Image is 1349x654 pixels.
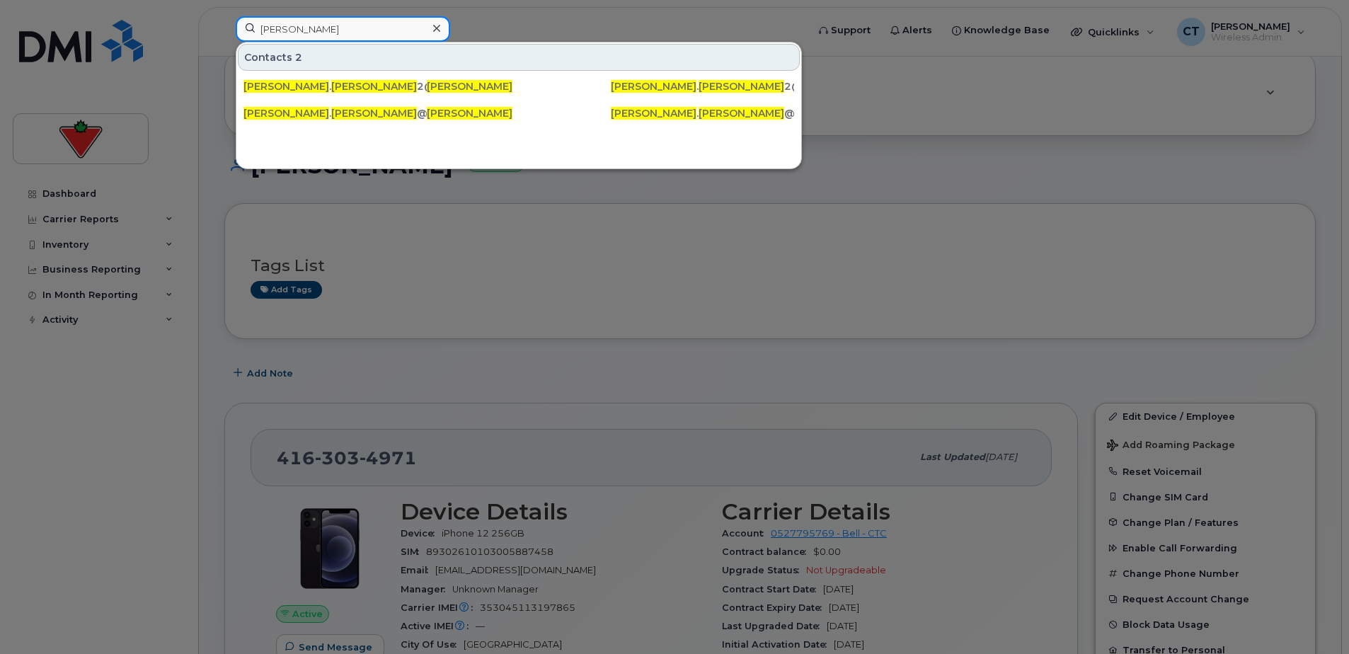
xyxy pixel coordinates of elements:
[331,80,417,93] span: [PERSON_NAME]
[238,101,800,126] a: [PERSON_NAME].[PERSON_NAME]@[DOMAIN_NAME][PERSON_NAME][PERSON_NAME].[PERSON_NAME]@[DOMAIN_NAME]
[611,106,794,120] div: . @[DOMAIN_NAME]
[238,74,800,99] a: [PERSON_NAME].[PERSON_NAME]2@[DOMAIN_NAME][PERSON_NAME][PERSON_NAME].[PERSON_NAME]2@[DOMAIN_NAME]
[611,80,696,93] span: [PERSON_NAME]
[699,107,784,120] span: [PERSON_NAME]
[611,79,794,93] div: . 2@[DOMAIN_NAME]
[243,79,427,93] div: . 2@[DOMAIN_NAME]
[238,44,800,71] div: Contacts
[243,107,329,120] span: [PERSON_NAME]
[243,106,427,120] div: . @[DOMAIN_NAME]
[427,80,512,93] span: [PERSON_NAME]
[331,107,417,120] span: [PERSON_NAME]
[699,80,784,93] span: [PERSON_NAME]
[611,107,696,120] span: [PERSON_NAME]
[427,107,512,120] span: [PERSON_NAME]
[243,80,329,93] span: [PERSON_NAME]
[236,16,450,42] input: Find something...
[295,50,302,64] span: 2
